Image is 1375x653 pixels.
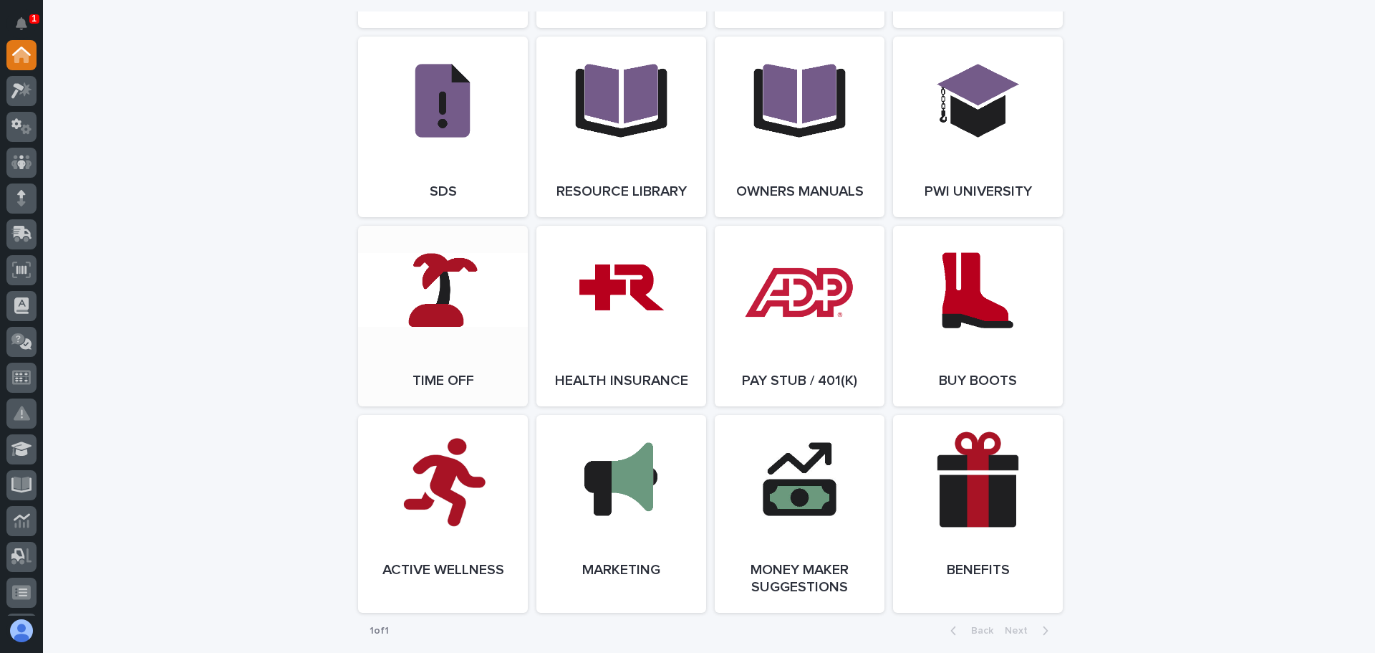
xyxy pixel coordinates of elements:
a: Buy Boots [893,226,1063,406]
a: Marketing [536,415,706,613]
button: users-avatar [6,616,37,646]
span: Next [1005,626,1036,636]
p: 1 of 1 [358,614,400,649]
a: Active Wellness [358,415,528,613]
button: Notifications [6,9,37,39]
a: PWI University [893,37,1063,217]
p: 1 [32,14,37,24]
span: Back [962,626,993,636]
a: Benefits [893,415,1063,613]
a: Time Off [358,226,528,406]
button: Back [939,624,999,637]
div: Notifications1 [18,17,37,40]
a: Owners Manuals [715,37,884,217]
button: Next [999,624,1060,637]
a: SDS [358,37,528,217]
a: Money Maker Suggestions [715,415,884,613]
a: Pay Stub / 401(k) [715,226,884,406]
a: Health Insurance [536,226,706,406]
a: Resource Library [536,37,706,217]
